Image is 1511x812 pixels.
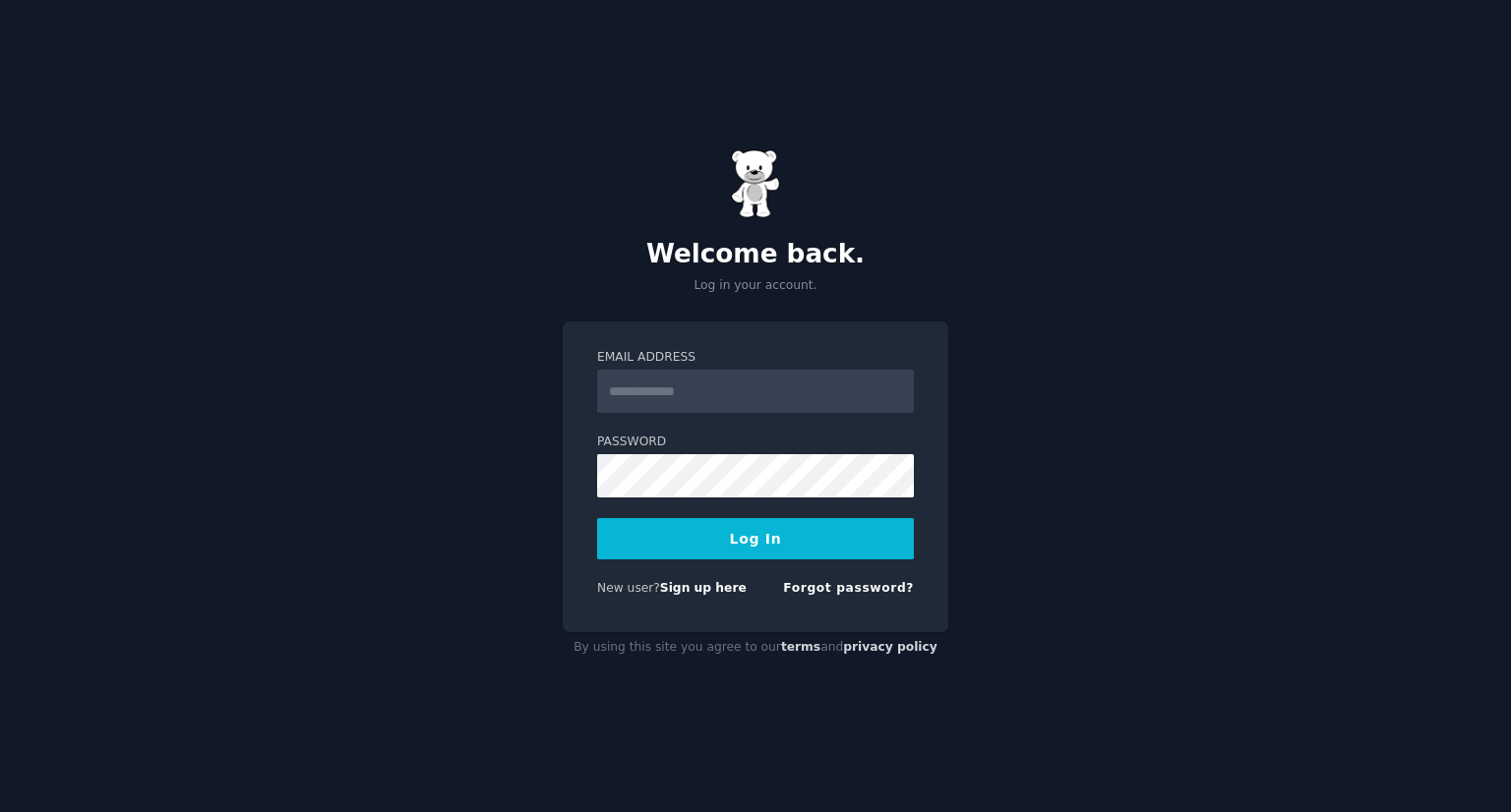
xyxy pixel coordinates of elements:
h2: Welcome back. [563,239,948,270]
a: privacy policy [843,640,937,654]
a: Sign up here [660,581,747,595]
p: Log in your account. [563,277,948,295]
div: By using this site you agree to our and [563,632,948,664]
img: Gummy Bear [731,149,780,218]
label: Email Address [597,349,914,367]
button: Log In [597,518,914,559]
a: Forgot password? [783,581,914,595]
label: Password [597,434,914,451]
span: New user? [597,581,660,595]
a: terms [781,640,820,654]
